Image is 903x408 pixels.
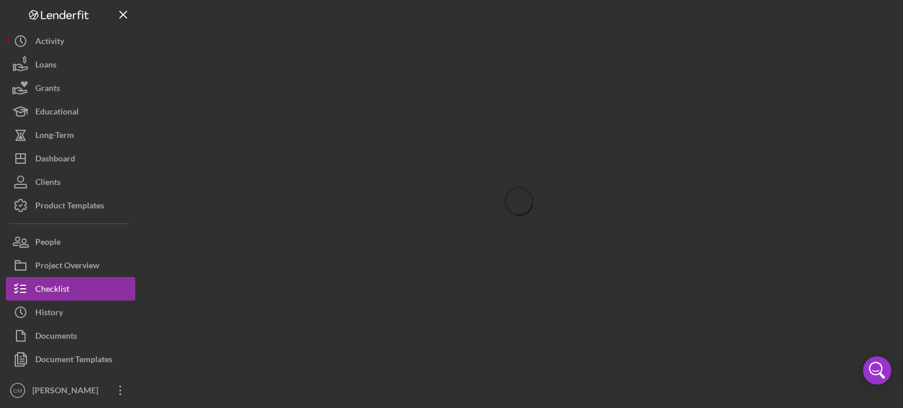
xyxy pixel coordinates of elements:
div: [PERSON_NAME] [29,379,106,405]
div: Long-Term [35,123,74,150]
div: Activity [35,29,64,56]
div: Loans [35,53,56,79]
div: Documents [35,324,77,350]
button: Activity [6,29,135,53]
div: Educational [35,100,79,126]
button: Long-Term [6,123,135,147]
div: Product Templates [35,194,104,220]
button: Educational [6,100,135,123]
button: CM[PERSON_NAME] [6,379,135,402]
div: Clients [35,170,61,197]
div: Checklist [35,277,69,304]
button: Clients [6,170,135,194]
button: Document Templates [6,348,135,371]
div: Project Overview [35,254,99,280]
div: Dashboard [35,147,75,173]
div: Grants [35,76,60,103]
button: Dashboard [6,147,135,170]
button: Loans [6,53,135,76]
div: History [35,301,63,327]
div: Open Intercom Messenger [863,356,891,385]
button: People [6,230,135,254]
button: Checklist [6,277,135,301]
button: Grants [6,76,135,100]
text: CM [14,387,22,394]
button: Product Templates [6,194,135,217]
div: People [35,230,61,257]
button: History [6,301,135,324]
div: Document Templates [35,348,112,374]
button: Documents [6,324,135,348]
button: Project Overview [6,254,135,277]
